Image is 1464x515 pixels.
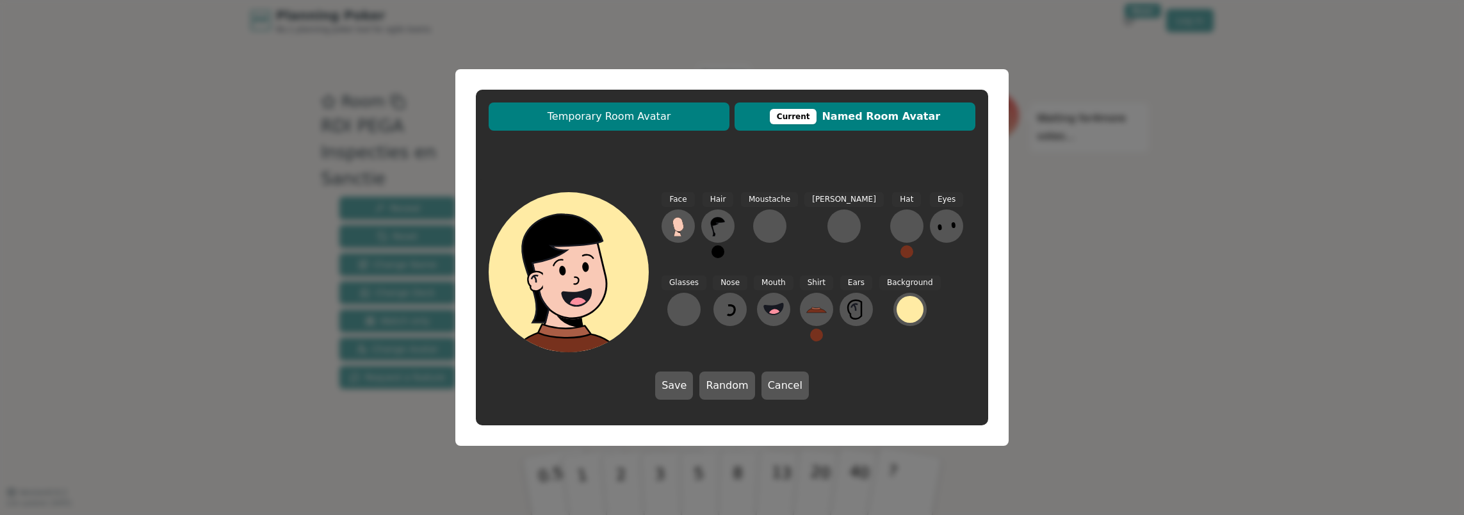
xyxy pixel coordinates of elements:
[879,275,941,290] span: Background
[800,275,833,290] span: Shirt
[741,192,798,207] span: Moustache
[735,102,975,131] button: CurrentNamed Room Avatar
[662,275,706,290] span: Glasses
[489,102,729,131] button: Temporary Room Avatar
[495,109,723,124] span: Temporary Room Avatar
[930,192,963,207] span: Eyes
[699,372,754,400] button: Random
[662,192,694,207] span: Face
[770,109,817,124] div: This avatar will be displayed in dedicated rooms
[754,275,793,290] span: Mouth
[703,192,734,207] span: Hair
[655,372,693,400] button: Save
[761,372,809,400] button: Cancel
[804,192,884,207] span: [PERSON_NAME]
[892,192,921,207] span: Hat
[741,109,969,124] span: Named Room Avatar
[840,275,872,290] span: Ears
[713,275,747,290] span: Nose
